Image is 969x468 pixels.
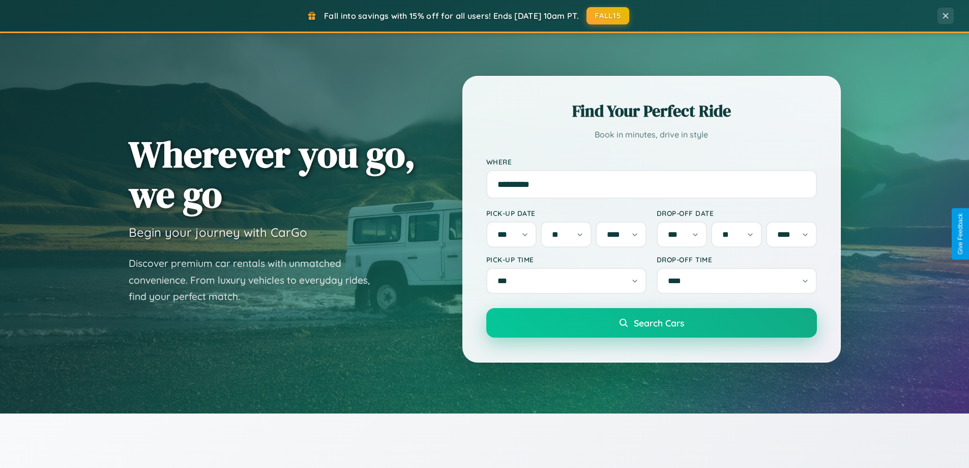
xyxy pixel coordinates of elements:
label: Drop-off Date [657,209,817,217]
label: Where [486,157,817,166]
div: Give Feedback [957,213,964,255]
label: Pick-up Date [486,209,647,217]
h3: Begin your journey with CarGo [129,225,307,240]
label: Pick-up Time [486,255,647,264]
button: Search Cars [486,308,817,338]
h1: Wherever you go, we go [129,134,416,214]
p: Book in minutes, drive in style [486,127,817,142]
p: Discover premium car rentals with unmatched convenience. From luxury vehicles to everyday rides, ... [129,255,383,305]
h2: Find Your Perfect Ride [486,100,817,122]
button: FALL15 [586,7,629,24]
span: Search Cars [634,317,684,328]
span: Fall into savings with 15% off for all users! Ends [DATE] 10am PT. [324,11,579,21]
label: Drop-off Time [657,255,817,264]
